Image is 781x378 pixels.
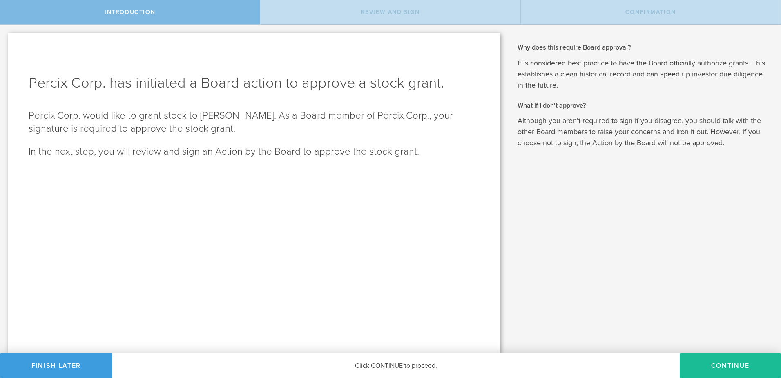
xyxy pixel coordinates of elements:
p: Percix Corp. would like to grant stock to [PERSON_NAME]. As a Board member of Percix Corp., your ... [29,109,479,135]
span: Confirmation [625,9,676,16]
p: It is considered best practice to have the Board officially authorize grants. This establishes a ... [518,58,769,91]
span: Review and Sign [361,9,420,16]
button: Continue [680,353,781,378]
div: Click CONTINUE to proceed. [112,353,680,378]
h2: What if I don’t approve? [518,101,769,110]
h2: Why does this require Board approval? [518,43,769,52]
p: Although you aren’t required to sign if you disagree, you should talk with the other Board member... [518,115,769,148]
h1: Percix Corp. has initiated a Board action to approve a stock grant. [29,73,479,93]
span: Introduction [105,9,155,16]
p: In the next step, you will review and sign an Action by the Board to approve the stock grant. [29,145,479,158]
